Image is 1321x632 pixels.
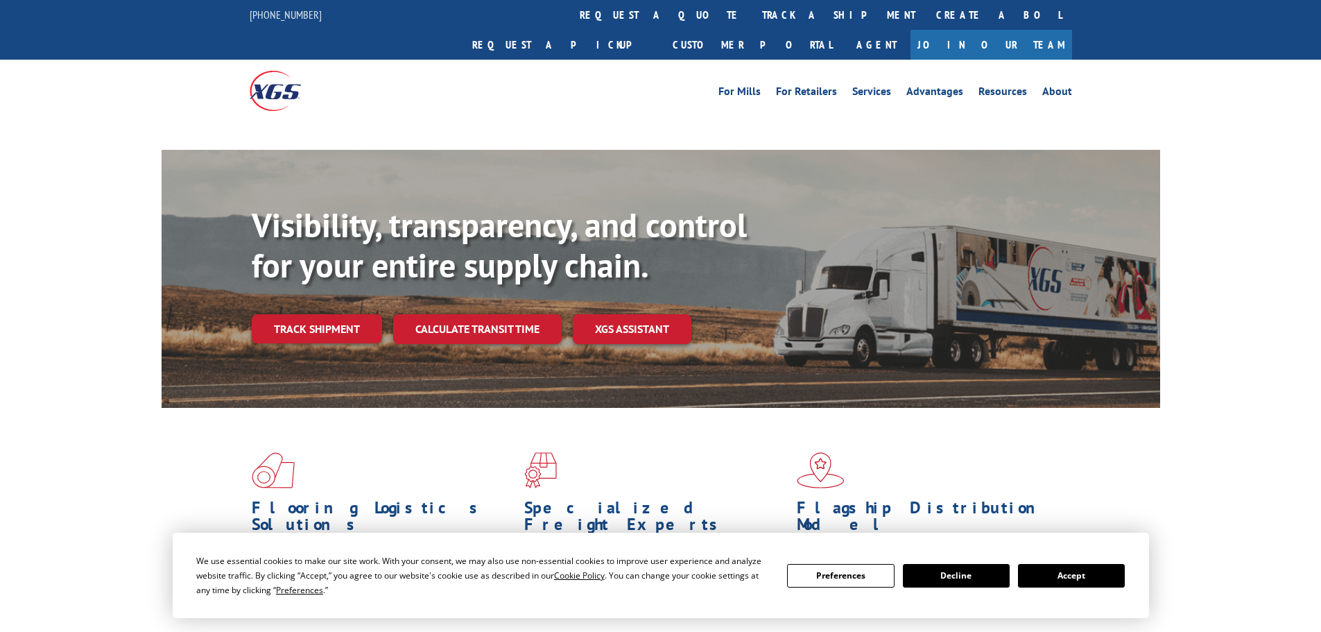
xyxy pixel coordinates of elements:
[906,86,963,101] a: Advantages
[852,86,891,101] a: Services
[573,314,691,344] a: XGS ASSISTANT
[787,564,894,588] button: Preferences
[662,30,843,60] a: Customer Portal
[910,30,1072,60] a: Join Our Team
[252,314,382,343] a: Track shipment
[797,499,1059,540] h1: Flagship Distribution Model
[797,452,845,488] img: xgs-icon-flagship-distribution-model-red
[524,452,557,488] img: xgs-icon-focused-on-flooring-red
[903,564,1010,588] button: Decline
[776,86,837,101] a: For Retailers
[252,452,295,488] img: xgs-icon-total-supply-chain-intelligence-red
[250,8,322,22] a: [PHONE_NUMBER]
[978,86,1027,101] a: Resources
[524,499,786,540] h1: Specialized Freight Experts
[1042,86,1072,101] a: About
[843,30,910,60] a: Agent
[252,203,747,287] b: Visibility, transparency, and control for your entire supply chain.
[554,570,605,581] span: Cookie Policy
[393,314,562,344] a: Calculate transit time
[276,584,323,596] span: Preferences
[462,30,662,60] a: Request a pickup
[718,86,761,101] a: For Mills
[196,554,770,597] div: We use essential cookies to make our site work. With your consent, we may also use non-essential ...
[1018,564,1125,588] button: Accept
[252,499,514,540] h1: Flooring Logistics Solutions
[173,533,1149,618] div: Cookie Consent Prompt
